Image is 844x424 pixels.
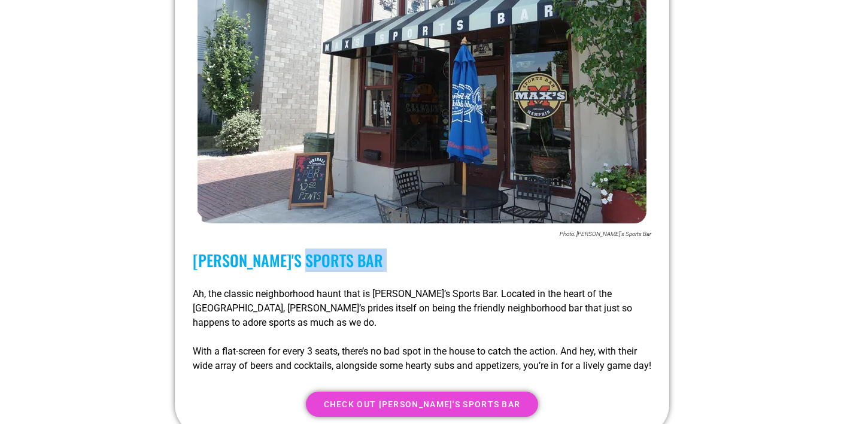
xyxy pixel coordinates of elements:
p: Ah, the classic neighborhood haunt that is [PERSON_NAME]’s Sports Bar. Located in the heart of th... [193,287,651,330]
a: [PERSON_NAME]'s Sports Bar [193,249,383,272]
figcaption: Photo: [PERSON_NAME]'s Sports Bar [193,229,651,239]
span: Check out [PERSON_NAME]'s Sports Bar [324,400,521,408]
p: With a flat-screen for every 3 seats, there’s no bad spot in the house to catch the action. And h... [193,344,651,373]
a: Check out [PERSON_NAME]'s Sports Bar [306,392,539,417]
